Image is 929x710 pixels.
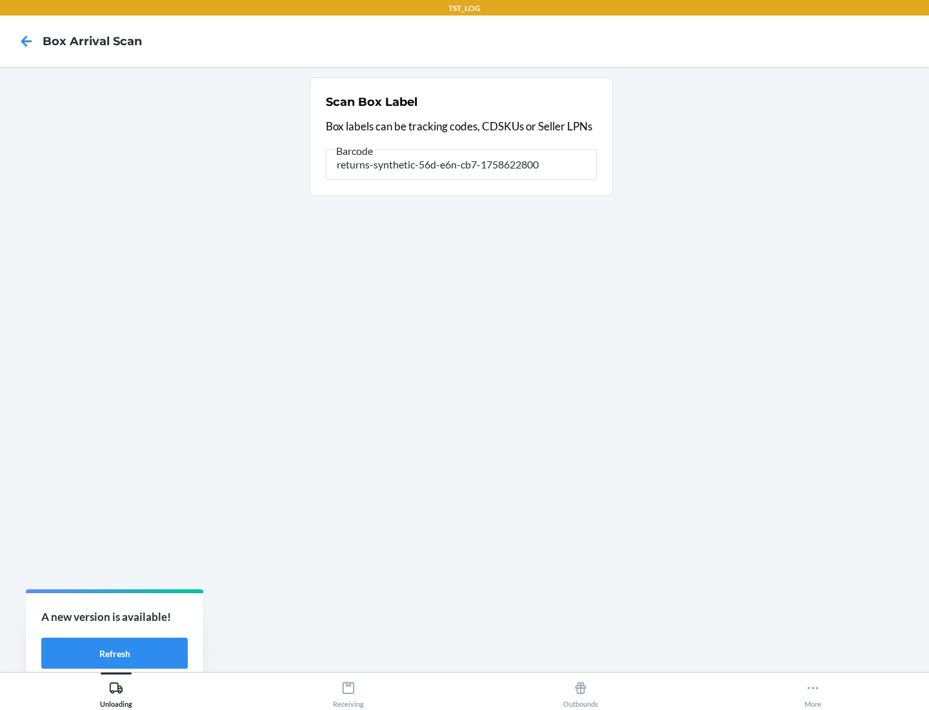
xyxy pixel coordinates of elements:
button: Outbounds [464,673,697,708]
div: Receiving [333,676,364,708]
button: More [697,673,929,708]
button: Refresh [41,638,188,669]
p: A new version is available! [41,609,188,625]
h2: Scan Box Label [326,94,417,110]
p: TST_LOG [448,3,481,14]
div: Outbounds [563,676,598,708]
div: More [804,676,821,708]
button: Receiving [232,673,464,708]
input: Barcode [326,149,597,180]
p: Box labels can be tracking codes, CDSKUs or Seller LPNs [326,118,597,135]
span: Barcode [334,145,375,157]
h4: Box Arrival Scan [43,33,142,50]
div: Unloading [100,676,132,708]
